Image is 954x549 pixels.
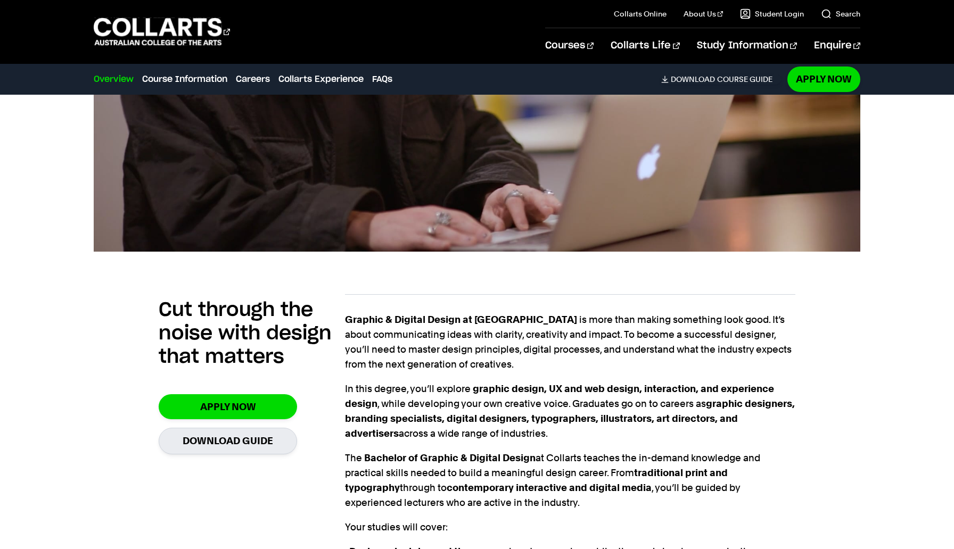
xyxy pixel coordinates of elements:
a: Download Guide [159,428,297,454]
p: Your studies will cover: [345,520,795,535]
a: Collarts Life [611,28,679,63]
strong: contemporary interactive and digital media [447,482,652,493]
div: Go to homepage [94,16,230,47]
a: About Us [684,9,723,19]
span: Download [671,74,715,84]
a: Apply Now [787,66,860,91]
a: Apply Now [159,394,297,419]
strong: graphic design, UX and web design, interaction, and experience design [345,383,774,409]
a: Search [821,9,860,19]
strong: Graphic & Digital Design at [GEOGRAPHIC_DATA] [345,314,577,325]
strong: graphic designers, branding specialists, digital designers, typographers, illustrators, art direc... [345,398,795,439]
h2: Cut through the noise with design that matters [159,298,345,369]
a: Course Information [142,73,227,86]
a: DownloadCourse Guide [661,74,781,84]
a: Student Login [740,9,804,19]
strong: Bachelor of Graphic & Digital Design [364,452,536,463]
p: In this degree, you’ll explore [345,381,795,441]
a: Collarts Online [614,9,667,19]
a: Careers [236,73,270,86]
span: at Collarts teaches the in-demand knowledge and practical skills needed to build a meaningful des... [345,452,760,508]
a: Study Information [697,28,797,63]
a: Collarts Experience [278,73,364,86]
a: FAQs [372,73,392,86]
p: is more than making something look good. It’s about communicating ideas with clarity, creativity ... [345,312,795,372]
a: Overview [94,73,134,86]
a: Courses [545,28,594,63]
p: The [345,451,795,510]
a: Enquire [814,28,860,63]
span: , while developing your own creative voice. Graduates go on to careers as across a wide range of ... [345,383,795,439]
